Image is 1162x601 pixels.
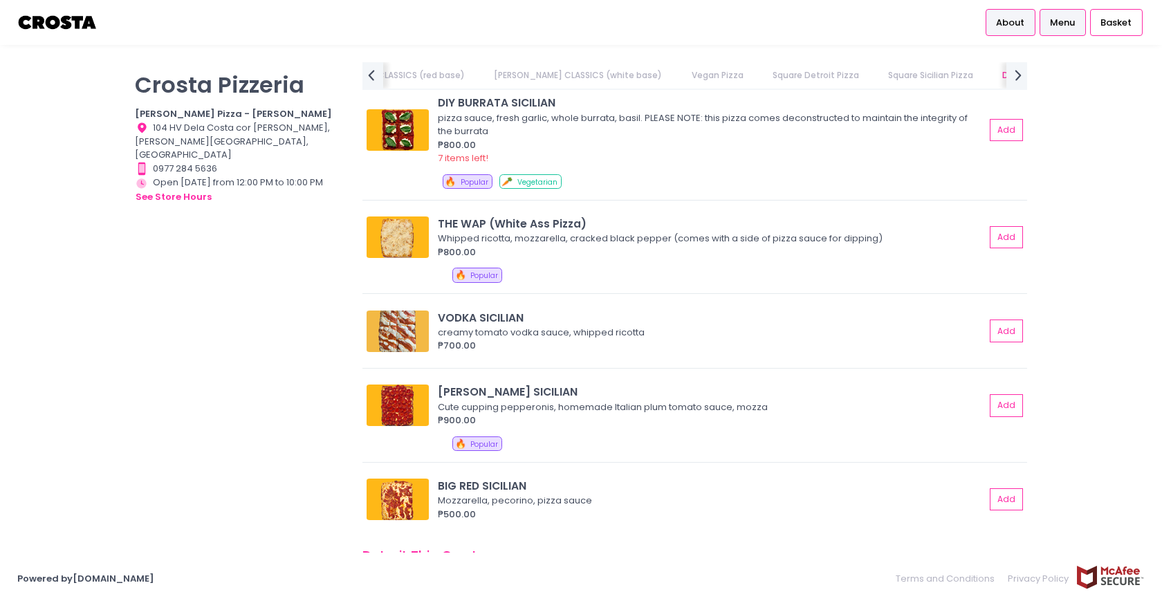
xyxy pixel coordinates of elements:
[996,16,1024,30] span: About
[990,226,1023,249] button: Add
[455,268,466,281] span: 🔥
[470,270,498,281] span: Popular
[990,394,1023,417] button: Add
[438,310,985,326] div: VODKA SICILIAN
[875,62,987,89] a: Square Sicilian Pizza
[438,151,488,165] span: 7 items left!
[481,62,676,89] a: [PERSON_NAME] CLASSICS (white base)
[367,385,429,426] img: RONI SICILIAN
[1040,9,1086,35] a: Menu
[294,62,479,89] a: [PERSON_NAME] CLASSICS (red base)
[135,176,345,205] div: Open [DATE] from 12:00 PM to 10:00 PM
[517,177,557,187] span: Vegetarian
[135,71,345,98] p: Crosta Pizzeria
[1002,565,1076,592] a: Privacy Policy
[438,216,985,232] div: THE WAP (White Ass Pizza)
[438,400,981,414] div: Cute cupping pepperonis, homemade Italian plum tomato sauce, mozza
[367,479,429,520] img: BIG RED SICILIAN
[17,572,154,585] a: Powered by[DOMAIN_NAME]
[135,162,345,176] div: 0977 284 5636
[1076,565,1145,589] img: mcafee-secure
[135,107,332,120] b: [PERSON_NAME] Pizza - [PERSON_NAME]
[1050,16,1075,30] span: Menu
[17,10,98,35] img: logo
[445,175,456,188] span: 🔥
[438,138,985,152] div: ₱800.00
[501,175,513,188] span: 🥕
[989,62,1094,89] a: Detroit Thin Crust
[990,119,1023,142] button: Add
[438,326,981,340] div: creamy tomato vodka sauce, whipped ricotta
[438,246,985,259] div: ₱800.00
[455,437,466,450] span: 🔥
[367,109,429,151] img: DIY BURRATA SICILIAN
[986,9,1035,35] a: About
[896,565,1002,592] a: Terms and Conditions
[990,320,1023,342] button: Add
[438,232,981,246] div: Whipped ricotta, mozzarella, cracked black pepper (comes with a side of pizza sauce for dipping)
[759,62,872,89] a: Square Detroit Pizza
[438,508,985,521] div: ₱500.00
[438,414,985,427] div: ₱900.00
[1100,16,1132,30] span: Basket
[367,311,429,352] img: VODKA SICILIAN
[990,488,1023,511] button: Add
[438,339,985,353] div: ₱700.00
[438,111,981,138] div: pizza sauce, fresh garlic, whole burrata, basil. PLEASE NOTE: this pizza comes deconstructed to m...
[438,384,985,400] div: [PERSON_NAME] SICILIAN
[461,177,488,187] span: Popular
[470,439,498,450] span: Popular
[438,95,985,111] div: DIY BURRATA SICILIAN
[438,478,985,494] div: BIG RED SICILIAN
[135,121,345,162] div: 104 HV Dela Costa cor [PERSON_NAME], [PERSON_NAME][GEOGRAPHIC_DATA], [GEOGRAPHIC_DATA]
[362,547,477,566] span: Detroit Thin Crust
[367,216,429,258] img: THE WAP (White Ass Pizza)
[438,494,981,508] div: Mozzarella, pecorino, pizza sauce
[135,189,212,205] button: see store hours
[678,62,757,89] a: Vegan Pizza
